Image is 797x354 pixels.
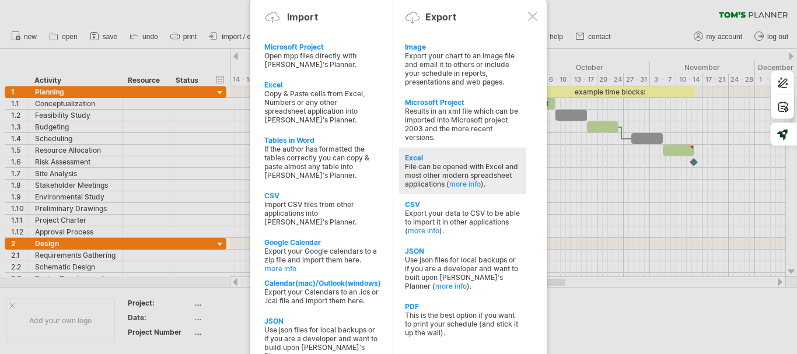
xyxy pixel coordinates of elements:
[264,89,380,124] div: Copy & Paste cells from Excel, Numbers or any other spreadsheet application into [PERSON_NAME]'s ...
[405,302,520,311] div: PDF
[405,43,520,51] div: Image
[264,136,380,145] div: Tables in Word
[405,247,520,255] div: JSON
[265,264,380,273] a: more info
[405,107,520,142] div: Results in an xml file which can be imported into Microsoft project 2003 and the more recent vers...
[405,51,520,86] div: Export your chart to an image file and email it to others or include your schedule in reports, pr...
[405,98,520,107] div: Microsoft Project
[405,153,520,162] div: Excel
[449,180,481,188] a: more info
[405,255,520,290] div: Use json files for local backups or if you are a developer and want to built upon [PERSON_NAME]'s...
[408,226,439,235] a: more info
[264,145,380,180] div: If the author has formatted the tables correctly you can copy & paste almost any table into [PERS...
[264,80,380,89] div: Excel
[405,200,520,209] div: CSV
[405,162,520,188] div: File can be opened with Excel and most other modern spreadsheet applications ( ).
[287,11,318,23] div: Import
[405,311,520,337] div: This is the best option if you want to print your schedule (and stick it up the wall).
[405,209,520,235] div: Export your data to CSV to be able to import it in other applications ( ).
[435,282,467,290] a: more info
[425,11,456,23] div: Export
